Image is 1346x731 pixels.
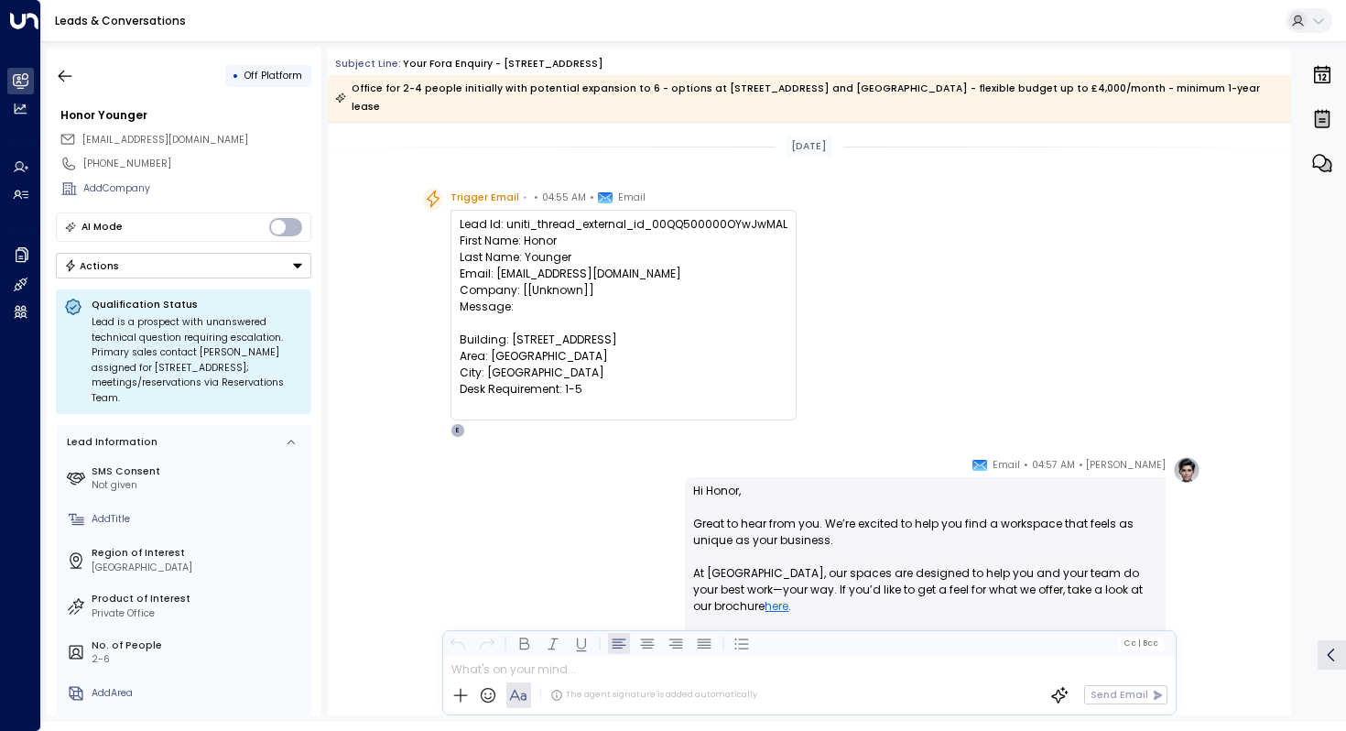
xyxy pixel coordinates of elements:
div: • [233,63,239,88]
button: Actions [56,253,311,278]
span: | [1137,638,1140,648]
span: Cc Bcc [1123,638,1158,648]
div: E [450,423,465,438]
button: Redo [475,632,497,654]
div: AddArea [92,686,306,701]
div: Not given [92,478,306,493]
a: Leads & Conversations [55,13,186,28]
span: • [1079,456,1083,475]
span: Email [618,189,646,207]
div: Lead Id: uniti_thread_external_id_00QQ500000OYwJwMAL First Name: Honor Last Name: Younger Email: ... [460,216,787,414]
div: AI Mode [81,218,123,236]
div: Actions [64,259,120,272]
span: [EMAIL_ADDRESS][DOMAIN_NAME] [82,133,248,147]
span: [PERSON_NAME] [1086,456,1166,475]
span: • [1024,456,1028,475]
div: The agent signature is added automatically [550,689,757,702]
div: [GEOGRAPHIC_DATA] [92,561,306,575]
a: here [765,598,788,615]
span: 04:55 AM [542,189,586,207]
span: • [534,189,538,207]
div: AddTitle [92,512,306,527]
label: No. of People [92,638,306,653]
div: Your Fora Enquiry - [STREET_ADDRESS] [403,57,603,71]
span: honor.younger@tavexbullion.co.uk [82,133,248,147]
div: AddCompany [83,181,311,196]
div: [PHONE_NUMBER] [83,157,311,171]
span: Off Platform [244,69,302,82]
img: profile-logo.png [1173,456,1200,484]
button: Cc|Bcc [1118,637,1164,649]
span: • [523,189,527,207]
div: 2-6 [92,652,306,667]
label: Region of Interest [92,546,306,561]
div: Honor Younger [60,107,311,124]
span: 04:57 AM [1032,456,1075,475]
div: Button group with a nested menu [56,253,311,278]
span: Subject Line: [335,57,401,71]
span: Email [993,456,1020,475]
div: Lead Information [62,435,157,450]
button: Undo [447,632,469,654]
label: Product of Interest [92,592,306,606]
div: Private Office [92,606,306,621]
span: • [590,189,594,207]
label: SMS Consent [92,464,306,479]
span: Trigger Email [450,189,519,207]
div: Lead is a prospect with unanswered technical question requiring escalation. Primary sales contact... [92,315,303,406]
p: Qualification Status [92,298,303,311]
div: [DATE] [786,136,832,157]
div: Office for 2-4 people initially with potential expansion to 6 - options at [STREET_ADDRESS] and [... [335,80,1283,116]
